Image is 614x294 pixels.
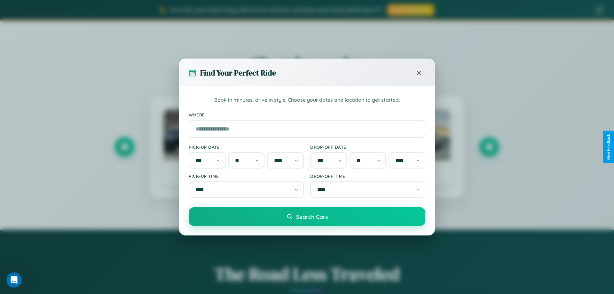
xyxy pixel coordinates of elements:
label: Drop-off Time [310,173,425,179]
label: Pick-up Date [189,144,304,150]
h3: Find Your Perfect Ride [200,68,276,78]
label: Drop-off Date [310,144,425,150]
label: Where [189,112,425,117]
span: Search Cars [296,213,328,220]
p: Book in minutes, drive in style. Choose your dates and location to get started. [189,96,425,104]
button: Search Cars [189,207,425,226]
label: Pick-up Time [189,173,304,179]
